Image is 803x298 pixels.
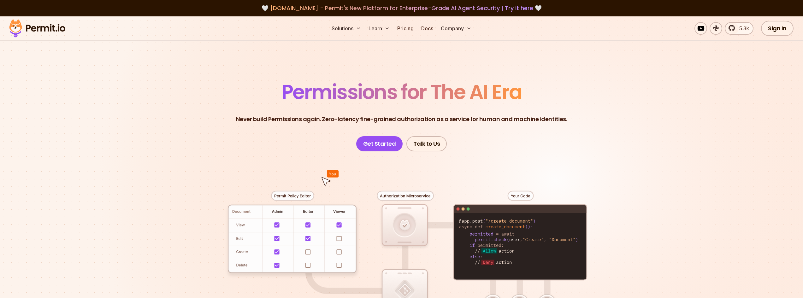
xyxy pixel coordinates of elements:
a: Docs [419,22,436,35]
button: Company [438,22,474,35]
a: 5.3k [725,22,753,35]
img: Permit logo [6,18,68,39]
a: Get Started [356,136,403,151]
div: 🤍 🤍 [15,4,788,13]
span: [DOMAIN_NAME] - Permit's New Platform for Enterprise-Grade AI Agent Security | [270,4,533,12]
button: Solutions [329,22,363,35]
span: 5.3k [735,25,749,32]
a: Talk to Us [406,136,447,151]
span: Permissions for The AI Era [281,78,522,106]
a: Try it here [505,4,533,12]
a: Pricing [395,22,416,35]
button: Learn [366,22,392,35]
p: Never build Permissions again. Zero-latency fine-grained authorization as a service for human and... [236,115,567,124]
a: Sign In [761,21,794,36]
